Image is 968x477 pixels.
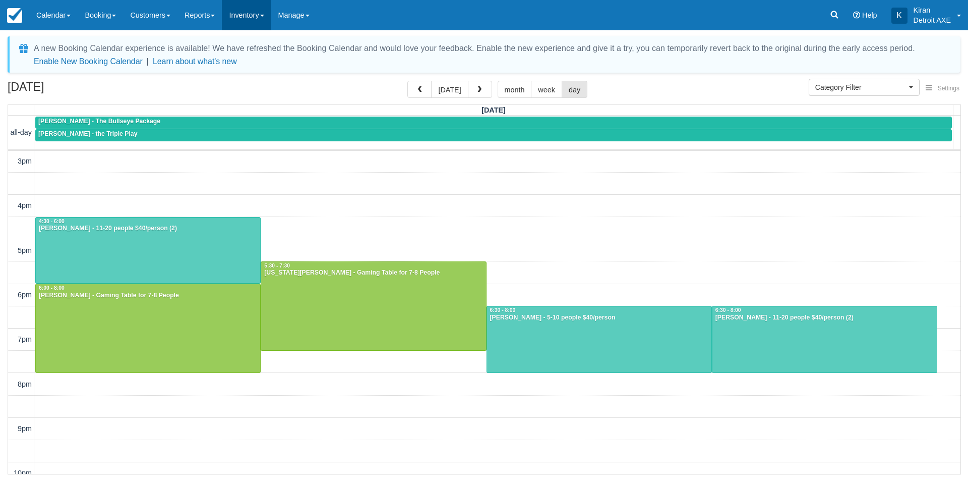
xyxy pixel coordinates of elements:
button: day [562,81,587,98]
p: Detroit AXE [914,15,951,25]
span: 6:30 - 8:00 [490,307,516,313]
div: A new Booking Calendar experience is available! We have refreshed the Booking Calendar and would ... [34,42,915,55]
span: 7pm [18,335,32,343]
div: [PERSON_NAME] - 11-20 people $40/person (2) [715,314,934,322]
span: 9pm [18,425,32,433]
div: K [891,8,907,24]
a: 6:30 - 8:00[PERSON_NAME] - 5-10 people $40/person [487,306,712,373]
button: month [498,81,532,98]
a: 6:00 - 8:00[PERSON_NAME] - Gaming Table for 7-8 People [35,284,261,373]
span: 5pm [18,246,32,254]
button: Settings [920,81,965,96]
button: week [531,81,562,98]
span: [PERSON_NAME] - The Bullseye Package [38,118,160,125]
div: [PERSON_NAME] - 11-20 people $40/person (2) [38,225,258,233]
div: [PERSON_NAME] - 5-10 people $40/person [490,314,709,322]
span: Settings [938,85,959,92]
a: [PERSON_NAME] - the Triple Play [35,129,952,141]
div: [US_STATE][PERSON_NAME] - Gaming Table for 7-8 People [264,269,483,277]
a: Learn about what's new [153,57,237,66]
span: [PERSON_NAME] - the Triple Play [38,130,137,137]
span: 4pm [18,201,32,209]
img: checkfront-main-nav-mini-logo.png [7,8,22,23]
button: Category Filter [809,79,920,96]
span: Category Filter [815,82,906,92]
span: 4:30 - 6:00 [39,219,65,224]
span: 8pm [18,380,32,388]
span: 5:30 - 7:30 [264,263,290,269]
button: Enable New Booking Calendar [34,57,143,67]
span: | [147,57,149,66]
a: 4:30 - 6:00[PERSON_NAME] - 11-20 people $40/person (2) [35,217,261,284]
span: Help [862,11,877,19]
span: 10pm [14,469,32,477]
h2: [DATE] [8,81,135,99]
span: 6:30 - 8:00 [715,307,741,313]
span: 6pm [18,291,32,299]
span: 6:00 - 8:00 [39,285,65,291]
i: Help [853,12,860,19]
button: [DATE] [431,81,468,98]
a: 5:30 - 7:30[US_STATE][PERSON_NAME] - Gaming Table for 7-8 People [261,261,486,351]
a: [PERSON_NAME] - The Bullseye Package [35,117,952,129]
a: 6:30 - 8:00[PERSON_NAME] - 11-20 people $40/person (2) [712,306,937,373]
span: [DATE] [481,106,506,114]
div: [PERSON_NAME] - Gaming Table for 7-8 People [38,292,258,300]
span: 3pm [18,157,32,165]
p: Kiran [914,5,951,15]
